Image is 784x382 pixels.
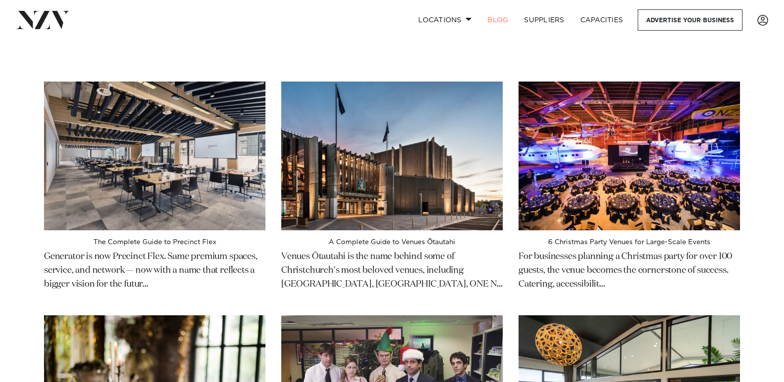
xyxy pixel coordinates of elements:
[479,9,516,31] a: BLOG
[519,82,740,230] img: 6 Christmas Party Venues for Large-Scale Events
[281,82,503,230] img: A Complete Guide to Venues Ōtautahi
[519,246,740,292] p: For businesses planning a Christmas party for over 100 guests, the venue becomes the cornerstone ...
[44,82,265,230] img: The Complete Guide to Precinct Flex
[516,9,572,31] a: SUPPLIERS
[281,246,503,292] p: Venues Ōtautahi is the name behind some of Christchurch's most beloved venues, including [GEOGRAP...
[44,82,265,303] a: The Complete Guide to Precinct Flex The Complete Guide to Precinct Flex Generator is now Precinct...
[638,9,742,31] a: Advertise your business
[281,82,503,303] a: A Complete Guide to Venues Ōtautahi A Complete Guide to Venues Ōtautahi Venues Ōtautahi is the na...
[572,9,631,31] a: Capacities
[16,11,70,29] img: nzv-logo.png
[44,238,265,246] h4: The Complete Guide to Precinct Flex
[410,9,479,31] a: Locations
[44,246,265,292] p: Generator is now Precinct Flex. Same premium spaces, service, and network — now with a name that ...
[281,238,503,246] h4: A Complete Guide to Venues Ōtautahi
[519,238,740,246] h4: 6 Christmas Party Venues for Large-Scale Events
[519,82,740,303] a: 6 Christmas Party Venues for Large-Scale Events 6 Christmas Party Venues for Large-Scale Events F...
